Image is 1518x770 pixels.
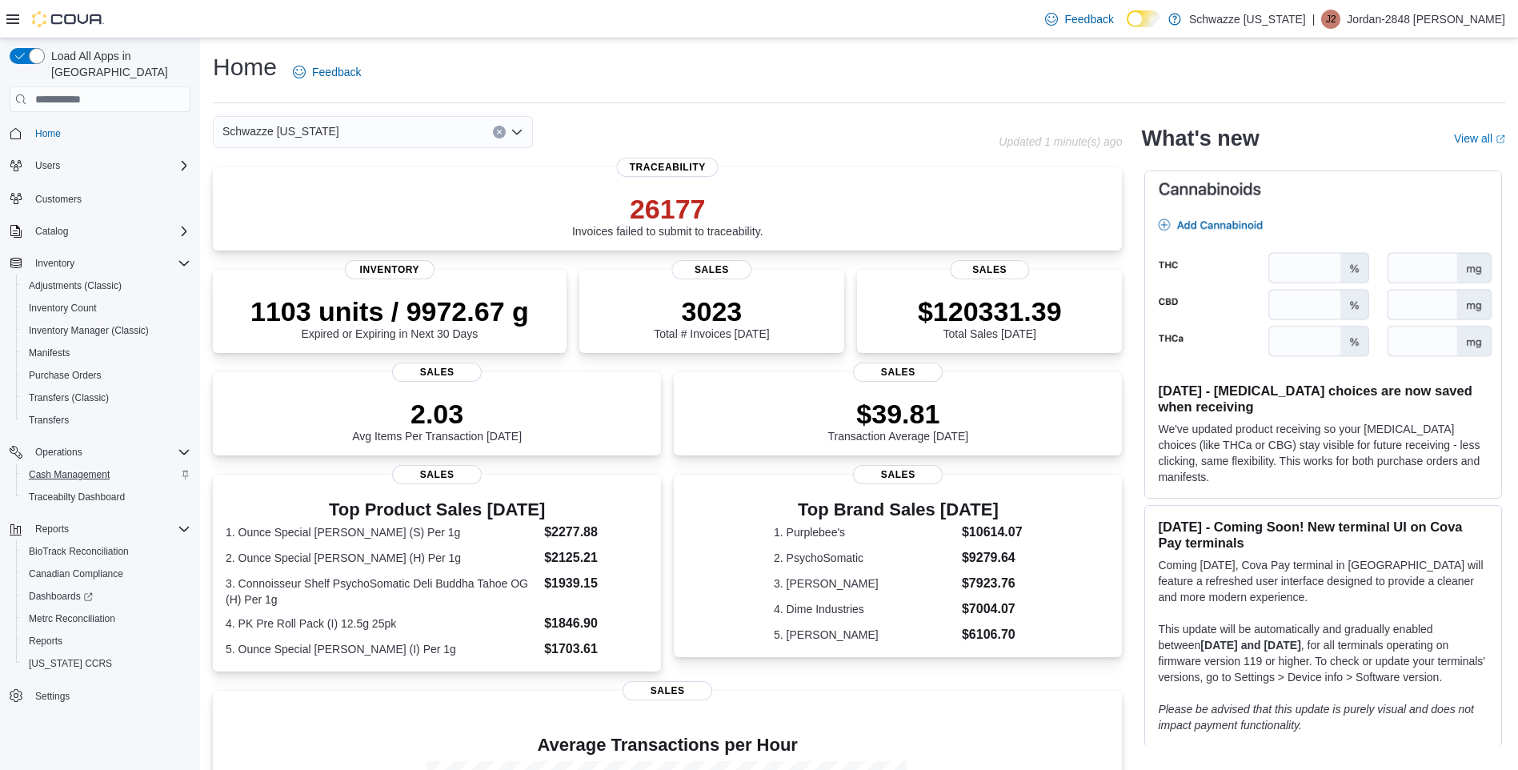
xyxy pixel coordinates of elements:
[16,342,197,364] button: Manifests
[22,366,190,385] span: Purchase Orders
[29,254,190,273] span: Inventory
[35,225,68,238] span: Catalog
[226,575,538,608] dt: 3. Connoisseur Shelf PsychoSomatic Deli Buddha Tahoe OG (H) Per 1g
[29,519,75,539] button: Reports
[29,222,74,241] button: Catalog
[572,193,763,238] div: Invoices failed to submit to traceability.
[29,302,97,315] span: Inventory Count
[853,363,943,382] span: Sales
[35,523,69,535] span: Reports
[22,343,76,363] a: Manifests
[544,574,648,593] dd: $1939.15
[226,736,1109,755] h4: Average Transactions per Hour
[16,585,197,608] a: Dashboards
[1326,10,1336,29] span: J2
[1158,557,1488,605] p: Coming [DATE], Cova Pay terminal in [GEOGRAPHIC_DATA] will feature a refreshed user interface des...
[544,548,648,567] dd: $2125.21
[29,635,62,648] span: Reports
[29,519,190,539] span: Reports
[22,587,190,606] span: Dashboards
[623,681,712,700] span: Sales
[16,319,197,342] button: Inventory Manager (Classic)
[1496,134,1505,144] svg: External link
[1039,3,1119,35] a: Feedback
[222,122,339,141] span: Schwazze [US_STATE]
[29,123,190,143] span: Home
[22,276,128,295] a: Adjustments (Classic)
[392,465,482,484] span: Sales
[22,366,108,385] a: Purchase Orders
[918,295,1062,340] div: Total Sales [DATE]
[29,279,122,292] span: Adjustments (Classic)
[22,542,135,561] a: BioTrack Reconciliation
[918,295,1062,327] p: $120331.39
[29,686,190,706] span: Settings
[352,398,522,443] div: Avg Items Per Transaction [DATE]
[544,523,648,542] dd: $2277.88
[29,590,93,603] span: Dashboards
[962,548,1023,567] dd: $9279.64
[828,398,969,430] p: $39.81
[29,491,125,503] span: Traceabilty Dashboard
[35,257,74,270] span: Inventory
[3,186,197,210] button: Customers
[16,387,197,409] button: Transfers (Classic)
[22,587,99,606] a: Dashboards
[22,654,118,673] a: [US_STATE] CCRS
[828,398,969,443] div: Transaction Average [DATE]
[16,630,197,652] button: Reports
[22,465,116,484] a: Cash Management
[22,542,190,561] span: BioTrack Reconciliation
[3,220,197,243] button: Catalog
[1127,27,1127,28] span: Dark Mode
[29,414,69,427] span: Transfers
[774,524,955,540] dt: 1. Purplebee's
[493,126,506,138] button: Clear input
[29,443,190,462] span: Operations
[1200,639,1300,652] strong: [DATE] and [DATE]
[22,299,190,318] span: Inventory Count
[1127,10,1160,27] input: Dark Mode
[16,463,197,486] button: Cash Management
[950,260,1029,279] span: Sales
[22,465,190,484] span: Cash Management
[226,524,538,540] dt: 1. Ounce Special [PERSON_NAME] (S) Per 1g
[3,122,197,145] button: Home
[45,48,190,80] span: Load All Apps in [GEOGRAPHIC_DATA]
[16,540,197,563] button: BioTrack Reconciliation
[1158,421,1488,485] p: We've updated product receiving so your [MEDICAL_DATA] choices (like THCa or CBG) stay visible fo...
[35,193,82,206] span: Customers
[16,297,197,319] button: Inventory Count
[29,657,112,670] span: [US_STATE] CCRS
[1321,10,1340,29] div: Jordan-2848 Garcia
[22,632,69,651] a: Reports
[213,51,277,83] h1: Home
[16,652,197,675] button: [US_STATE] CCRS
[29,188,190,208] span: Customers
[999,135,1122,148] p: Updated 1 minute(s) ago
[962,574,1023,593] dd: $7923.76
[22,564,190,584] span: Canadian Compliance
[29,190,88,209] a: Customers
[22,609,190,628] span: Metrc Reconciliation
[22,388,115,407] a: Transfers (Classic)
[1064,11,1113,27] span: Feedback
[312,64,361,80] span: Feedback
[22,564,130,584] a: Canadian Compliance
[29,156,190,175] span: Users
[29,156,66,175] button: Users
[22,321,155,340] a: Inventory Manager (Classic)
[544,614,648,633] dd: $1846.90
[16,275,197,297] button: Adjustments (Classic)
[29,443,89,462] button: Operations
[22,276,190,295] span: Adjustments (Classic)
[226,641,538,657] dt: 5. Ounce Special [PERSON_NAME] (I) Per 1g
[962,625,1023,644] dd: $6106.70
[962,600,1023,619] dd: $7004.07
[16,364,197,387] button: Purchase Orders
[22,321,190,340] span: Inventory Manager (Classic)
[16,563,197,585] button: Canadian Compliance
[22,487,190,507] span: Traceabilty Dashboard
[250,295,529,327] p: 1103 units / 9972.67 g
[35,446,82,459] span: Operations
